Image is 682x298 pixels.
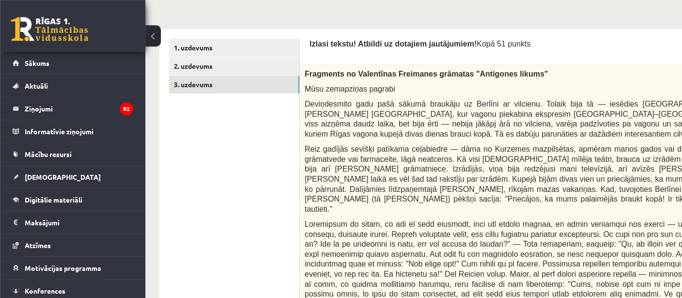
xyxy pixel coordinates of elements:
[25,241,51,250] span: Atzīmes
[13,52,133,74] a: Sākums
[13,188,133,211] a: Digitālie materiāli
[13,234,133,256] a: Atzīmes
[11,17,88,41] a: Rīgas 1. Tālmācības vidusskola
[13,211,133,234] a: Maksājumi
[10,10,499,20] body: Bagātinātā teksta redaktors, wiswyg-editor-user-answer-47434074068400
[13,75,133,97] a: Aktuāli
[13,120,133,142] a: Informatīvie ziņojumi
[25,81,48,90] span: Aktuāli
[310,40,477,48] span: Izlasi tekstu! Atbildi uz dotajiem jautājumiem!
[10,10,499,20] body: Bagātinātā teksta redaktors, wiswyg-editor-user-answer-47434066401060
[25,211,133,234] legend: Maksājumi
[169,76,299,94] a: 3. uzdevums
[25,59,49,67] span: Sākums
[477,40,530,48] span: Kopā 51 punkts
[169,39,299,57] a: 1. uzdevums
[13,97,133,120] a: Ziņojumi92
[25,286,65,295] span: Konferences
[120,102,133,115] i: 92
[305,70,548,78] span: Fragments no Valentīnas Freimanes grāmatas "Antigones likums"
[25,150,72,158] span: Mācību resursi
[13,257,133,279] a: Motivācijas programma
[25,120,133,142] legend: Informatīvie ziņojumi
[25,195,82,204] span: Digitālie materiāli
[169,57,299,75] a: 2. uzdevums
[10,10,499,20] body: Bagātinātā teksta redaktors, wiswyg-editor-user-answer-47433985041520
[25,173,101,181] span: [DEMOGRAPHIC_DATA]
[25,264,101,272] span: Motivācijas programma
[13,143,133,165] a: Mācību resursi
[10,10,499,20] body: Bagātinātā teksta redaktors, wiswyg-editor-user-answer-47434066365380
[10,10,499,20] body: Bagātinātā teksta redaktors, wiswyg-editor-user-answer-47434066296880
[25,97,133,120] legend: Ziņojumi
[13,166,133,188] a: [DEMOGRAPHIC_DATA]
[10,10,499,20] body: Bagātinātā teksta redaktors, wiswyg-editor-user-answer-47434077564620
[305,85,395,93] span: Mūsu zemapziņas pagrabi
